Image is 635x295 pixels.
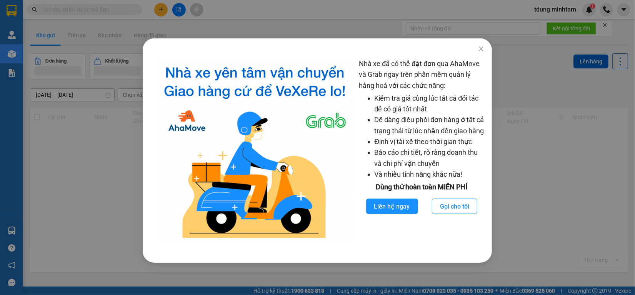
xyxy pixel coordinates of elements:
[359,182,485,192] div: Dùng thử hoàn toàn MIỄN PHÍ
[478,46,485,52] span: close
[359,58,485,244] div: Nhà xe đã có thể đặt đơn qua AhaMove và Grab ngay trên phần mềm quản lý hàng hoá với các chức năng:
[375,147,485,169] li: Báo cáo chi tiết, rõ ràng doanh thu và chi phí vận chuyển
[375,114,485,136] li: Dễ dàng điều phối đơn hàng ở tất cả trạng thái từ lúc nhận đến giao hàng
[366,199,418,214] button: Liên hệ ngay
[432,199,477,214] button: Gọi cho tôi
[374,202,410,211] span: Liên hệ ngay
[375,93,485,115] li: Kiểm tra giá cùng lúc tất cả đối tác để có giá tốt nhất
[375,169,485,180] li: Và nhiều tính năng khác nữa!
[471,38,492,60] button: Close
[375,136,485,147] li: Định vị tài xế theo thời gian thực
[440,202,469,211] span: Gọi cho tôi
[157,58,353,244] img: logo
